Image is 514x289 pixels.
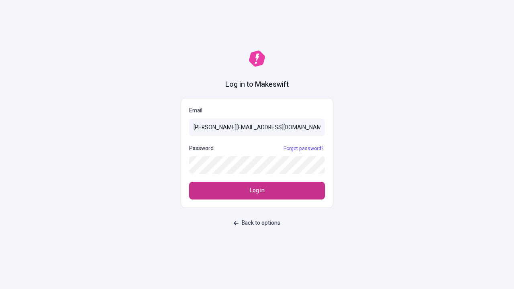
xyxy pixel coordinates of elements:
[229,216,285,230] button: Back to options
[225,79,289,90] h1: Log in to Makeswift
[282,145,325,152] a: Forgot password?
[189,144,214,153] p: Password
[250,186,265,195] span: Log in
[189,106,325,115] p: Email
[189,182,325,199] button: Log in
[242,219,280,228] span: Back to options
[189,118,325,136] input: Email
